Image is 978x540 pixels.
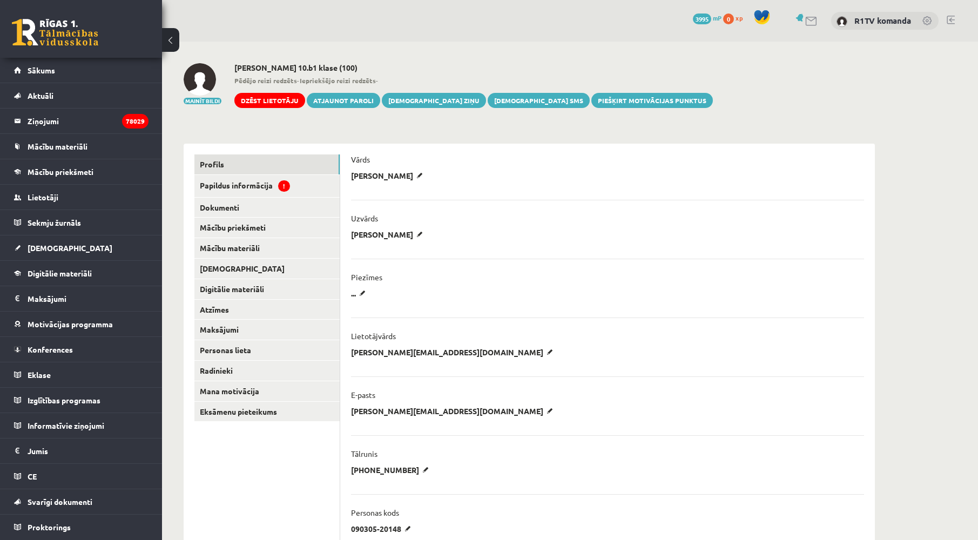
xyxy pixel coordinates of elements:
a: Dzēst lietotāju [234,93,305,108]
p: Personas kods [351,508,399,517]
a: Motivācijas programma [14,312,149,336]
p: 090305-20148 [351,524,415,534]
span: Motivācijas programma [28,319,113,329]
span: Konferences [28,345,73,354]
p: E-pasts [351,390,375,400]
h2: [PERSON_NAME] 10.b1 klase (100) [234,63,713,72]
a: Konferences [14,337,149,362]
a: [DEMOGRAPHIC_DATA] ziņu [382,93,486,108]
span: Eklase [28,370,51,380]
legend: Maksājumi [28,286,149,311]
a: Proktorings [14,515,149,539]
a: Profils [194,154,340,174]
p: [PERSON_NAME][EMAIL_ADDRESS][DOMAIN_NAME] [351,406,557,416]
span: ! [278,180,290,192]
p: Vārds [351,154,370,164]
a: CE [14,464,149,489]
a: Informatīvie ziņojumi [14,413,149,438]
span: Aktuāli [28,91,53,100]
span: Izglītības programas [28,395,100,405]
span: Digitālie materiāli [28,268,92,278]
a: Piešķirt motivācijas punktus [591,93,713,108]
span: CE [28,471,37,481]
a: R1TV komanda [854,15,911,26]
a: [DEMOGRAPHIC_DATA] [14,235,149,260]
a: Aktuāli [14,83,149,108]
p: [PERSON_NAME] [351,230,427,239]
a: Digitālie materiāli [14,261,149,286]
a: Radinieki [194,361,340,381]
span: 3995 [693,13,711,24]
a: Rīgas 1. Tālmācības vidusskola [12,19,98,46]
p: Piezīmes [351,272,382,282]
a: Atzīmes [194,300,340,320]
a: Personas lieta [194,340,340,360]
i: 78029 [122,114,149,129]
a: Izglītības programas [14,388,149,413]
span: xp [736,13,743,22]
a: Sākums [14,58,149,83]
p: Lietotājvārds [351,331,396,341]
a: Mācību priekšmeti [14,159,149,184]
a: Svarīgi dokumenti [14,489,149,514]
a: Ziņojumi78029 [14,109,149,133]
span: Informatīvie ziņojumi [28,421,104,430]
span: Sekmju žurnāls [28,218,81,227]
img: R1TV komanda [837,16,847,27]
span: 0 [723,13,734,24]
p: ... [351,288,369,298]
a: 0 xp [723,13,748,22]
a: Eksāmenu pieteikums [194,402,340,422]
span: Proktorings [28,522,71,532]
span: Jumis [28,446,48,456]
p: Uzvārds [351,213,378,223]
a: Mācību materiāli [194,238,340,258]
p: [PHONE_NUMBER] [351,465,433,475]
p: [PERSON_NAME][EMAIL_ADDRESS][DOMAIN_NAME] [351,347,557,357]
a: Sekmju žurnāls [14,210,149,235]
span: Svarīgi dokumenti [28,497,92,507]
p: Tālrunis [351,449,377,458]
b: Pēdējo reizi redzēts [234,76,297,85]
a: Dokumenti [194,198,340,218]
a: Mācību priekšmeti [194,218,340,238]
span: mP [713,13,721,22]
a: Mācību materiāli [14,134,149,159]
span: Lietotāji [28,192,58,202]
a: Maksājumi [14,286,149,311]
span: Mācību priekšmeti [28,167,93,177]
span: - - [234,76,713,85]
a: Mana motivācija [194,381,340,401]
a: [DEMOGRAPHIC_DATA] SMS [488,93,590,108]
a: Papildus informācija! [194,175,340,197]
a: Digitālie materiāli [194,279,340,299]
span: Sākums [28,65,55,75]
img: Fricis Kaimiņš [184,63,216,96]
span: Mācību materiāli [28,141,87,151]
p: [PERSON_NAME] [351,171,427,180]
a: Jumis [14,438,149,463]
a: Eklase [14,362,149,387]
a: [DEMOGRAPHIC_DATA] [194,259,340,279]
a: Atjaunot paroli [307,93,380,108]
button: Mainīt bildi [184,98,221,104]
a: 3995 mP [693,13,721,22]
span: [DEMOGRAPHIC_DATA] [28,243,112,253]
a: Maksājumi [194,320,340,340]
b: Iepriekšējo reizi redzēts [300,76,376,85]
legend: Ziņojumi [28,109,149,133]
a: Lietotāji [14,185,149,210]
